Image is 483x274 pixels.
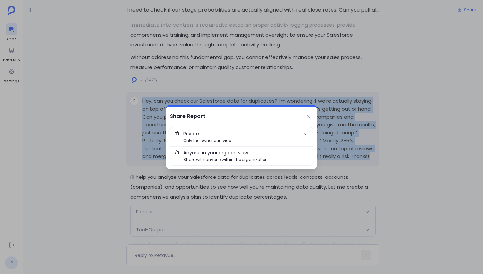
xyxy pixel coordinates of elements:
span: Anyone in your org can view [183,149,248,156]
span: Private [183,130,199,137]
h2: Share Report [170,112,205,121]
button: PrivateOnly the owner can view [170,127,313,146]
button: Anyone in your org can viewShare with anyone within the organization [170,147,313,165]
span: Share with anyone within the organization [183,156,268,163]
span: Only the owner can view [183,137,232,144]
